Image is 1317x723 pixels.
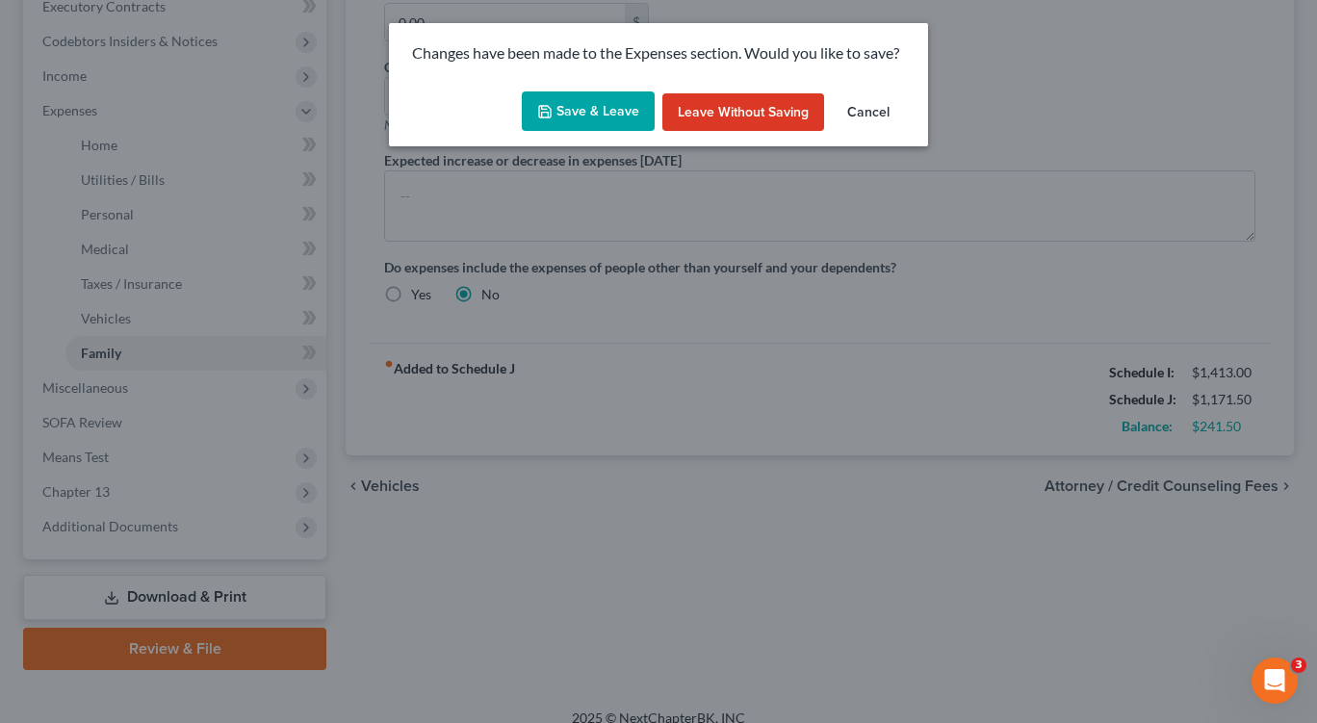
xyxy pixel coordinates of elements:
p: Changes have been made to the Expenses section. Would you like to save? [412,42,905,65]
button: Leave without Saving [662,93,824,132]
iframe: Intercom live chat [1252,658,1298,704]
button: Cancel [832,93,905,132]
button: Save & Leave [522,91,655,132]
span: 3 [1291,658,1306,673]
